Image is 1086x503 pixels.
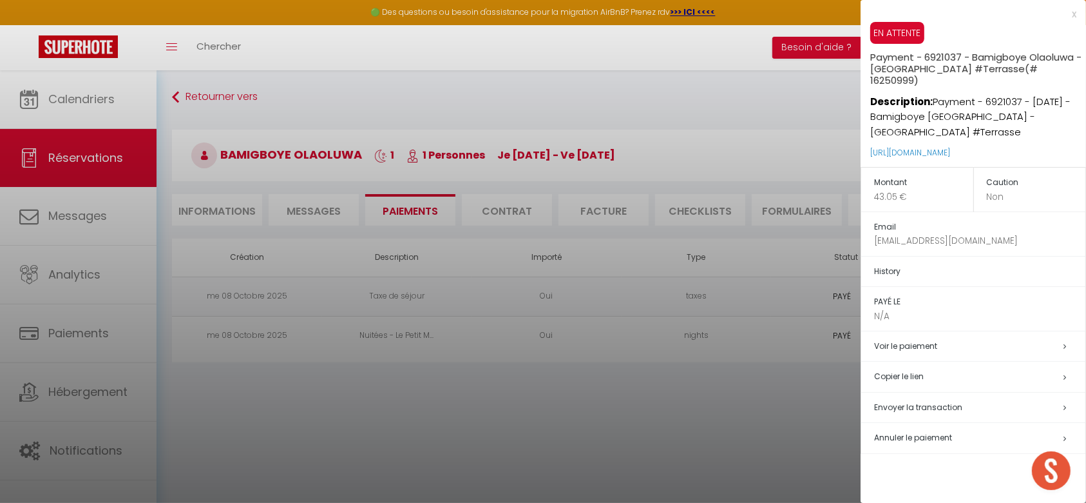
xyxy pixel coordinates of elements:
span: EN ATTENTE [870,22,924,44]
h5: Email [874,220,1085,235]
p: Non [987,190,1086,204]
p: N/A [874,310,1085,323]
h5: History [874,264,1085,279]
span: Envoyer la transaction [874,402,962,413]
div: x [861,6,1076,22]
span: Annuler le paiement [874,432,952,443]
div: Ouvrir le chat [1032,451,1071,490]
p: [EMAIL_ADDRESS][DOMAIN_NAME] [874,234,1085,248]
a: [URL][DOMAIN_NAME] [870,147,950,158]
h5: PAYÉ LE [874,295,1085,310]
strong: Description: [870,95,933,108]
h5: Caution [987,175,1086,190]
span: (# 16250999) [870,62,1038,87]
p: Payment - 6921037 - [DATE] - Bamigboye [GEOGRAPHIC_DATA] - [GEOGRAPHIC_DATA] #Terrasse [870,86,1086,140]
h5: Payment - 6921037 - Bamigboye Olaoluwa - [GEOGRAPHIC_DATA] #Terrasse [870,44,1086,86]
p: 43.05 € [874,190,973,204]
a: Voir le paiement [874,340,937,351]
h5: Montant [874,175,973,190]
h5: Copier le lien [874,370,1085,384]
